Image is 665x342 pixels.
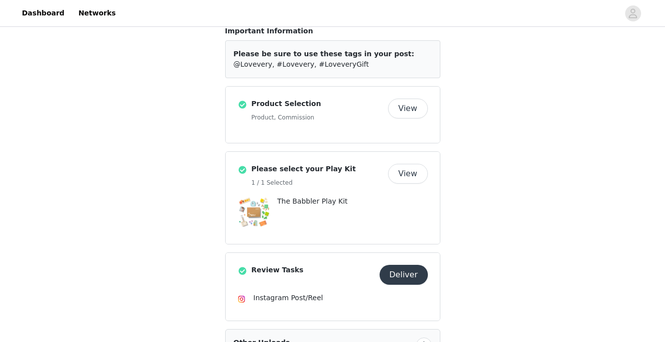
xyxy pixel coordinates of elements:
a: Deliver [380,271,428,279]
div: Product Selection [225,86,440,143]
span: @Lovevery, #Lovevery, #LoveveryGift [234,60,369,68]
a: View [388,105,428,113]
div: Review Tasks [225,252,440,321]
span: Please be sure to use these tags in your post: [234,50,414,58]
div: avatar [628,5,638,21]
h5: 1 / 1 Selected [252,178,384,187]
a: View [388,170,428,178]
h4: Product Selection [252,99,384,109]
a: Dashboard [16,2,70,24]
a: Networks [72,2,122,24]
button: View [388,99,428,118]
button: Deliver [380,265,428,285]
h5: Product, Commission [252,113,384,122]
img: Instagram Icon [238,295,246,303]
div: Please select your Play Kit [225,151,440,244]
p: The Babbler Play Kit [277,196,428,207]
span: Instagram Post/Reel [254,294,323,302]
h4: Review Tasks [252,265,376,275]
p: Important Information [225,26,440,36]
h4: Please select your Play Kit [252,164,384,174]
button: View [388,164,428,184]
